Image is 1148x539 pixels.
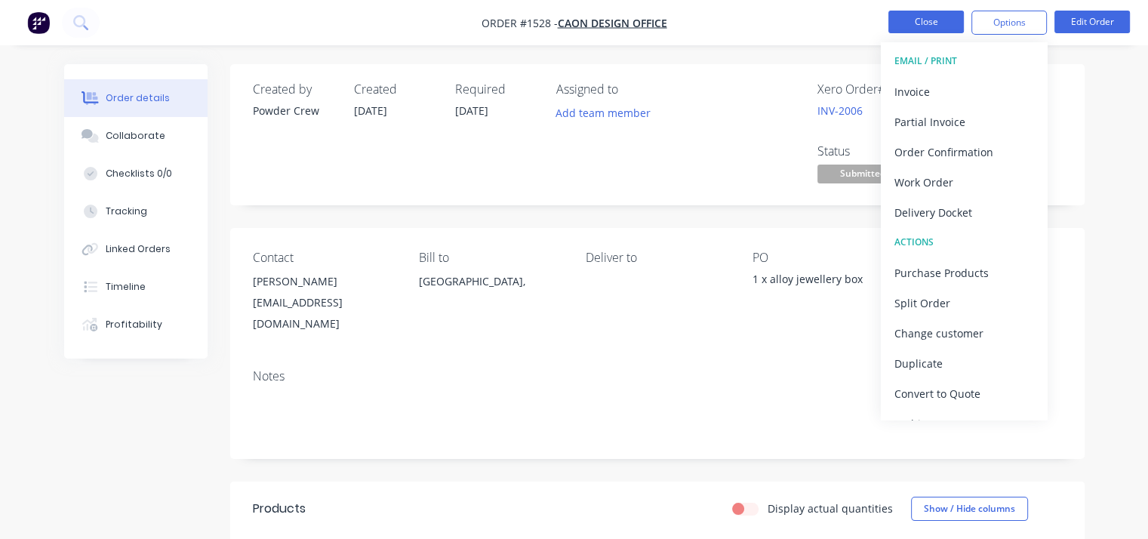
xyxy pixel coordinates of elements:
[106,205,147,218] div: Tracking
[419,271,562,319] div: [GEOGRAPHIC_DATA],
[253,271,395,334] div: [PERSON_NAME][EMAIL_ADDRESS][DOMAIN_NAME]
[253,251,395,265] div: Contact
[894,51,1033,71] div: EMAIL / PRINT
[27,11,50,34] img: Factory
[253,271,395,292] div: [PERSON_NAME]
[556,103,659,123] button: Add team member
[419,271,562,292] div: [GEOGRAPHIC_DATA],
[253,292,395,334] div: [EMAIL_ADDRESS][DOMAIN_NAME]
[547,103,658,123] button: Add team member
[971,11,1047,35] button: Options
[64,268,208,306] button: Timeline
[64,79,208,117] button: Order details
[106,280,146,294] div: Timeline
[64,155,208,192] button: Checklists 0/0
[888,11,964,33] button: Close
[894,111,1033,133] div: Partial Invoice
[419,251,562,265] div: Bill to
[768,500,893,516] label: Display actual quantities
[354,103,387,118] span: [DATE]
[894,322,1033,344] div: Change customer
[894,413,1033,435] div: Archive
[894,171,1033,193] div: Work Order
[106,318,162,331] div: Profitability
[894,233,1033,252] div: ACTIONS
[558,16,667,30] a: Caon Design Office
[106,129,165,143] div: Collaborate
[817,103,863,118] a: INV-2006
[253,500,306,518] div: Products
[455,103,488,118] span: [DATE]
[894,262,1033,284] div: Purchase Products
[894,81,1033,103] div: Invoice
[753,271,895,292] div: 1 x alloy jewellery box
[64,306,208,343] button: Profitability
[817,165,908,183] span: Submitted
[556,82,707,97] div: Assigned to
[253,82,336,97] div: Created by
[817,165,908,187] button: Submitted
[106,167,172,180] div: Checklists 0/0
[253,369,1062,383] div: Notes
[753,251,895,265] div: PO
[106,91,170,105] div: Order details
[586,251,728,265] div: Deliver to
[817,82,931,97] div: Xero Order #
[817,144,931,159] div: Status
[911,497,1028,521] button: Show / Hide columns
[894,202,1033,223] div: Delivery Docket
[106,242,171,256] div: Linked Orders
[253,103,336,119] div: Powder Crew
[354,82,437,97] div: Created
[64,192,208,230] button: Tracking
[64,230,208,268] button: Linked Orders
[894,292,1033,314] div: Split Order
[1054,11,1130,33] button: Edit Order
[894,141,1033,163] div: Order Confirmation
[894,353,1033,374] div: Duplicate
[894,383,1033,405] div: Convert to Quote
[482,16,558,30] span: Order #1528 -
[455,82,538,97] div: Required
[64,117,208,155] button: Collaborate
